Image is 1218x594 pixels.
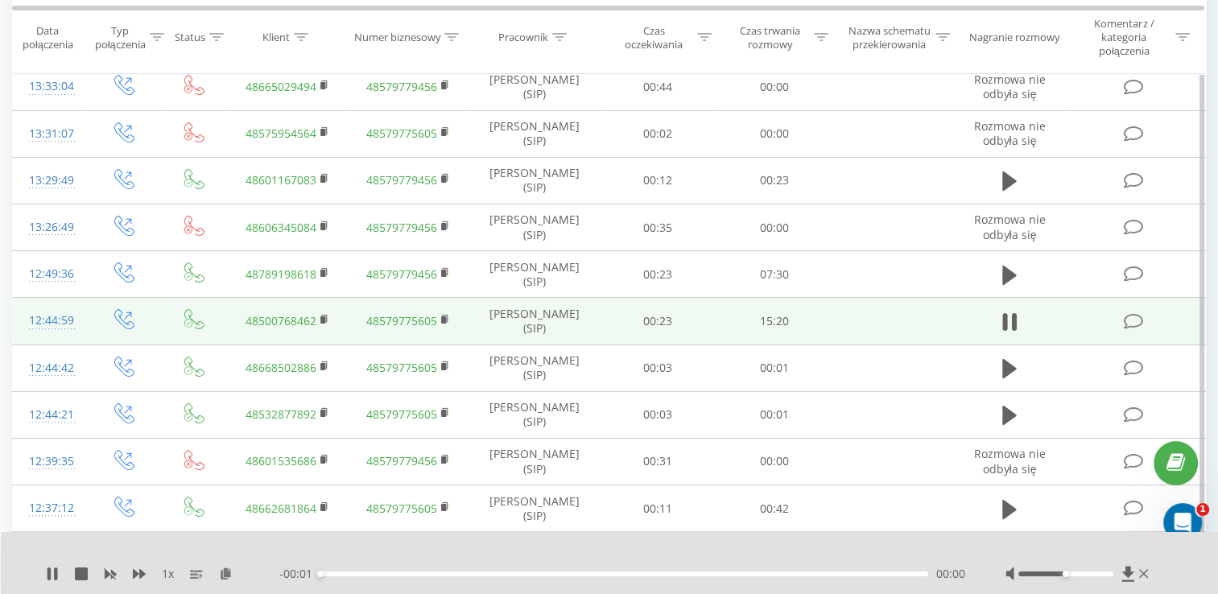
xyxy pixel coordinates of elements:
[246,266,316,282] a: 48789198618
[29,71,71,102] div: 13:33:04
[366,313,437,328] a: 48579775605
[1163,503,1202,542] iframe: Intercom live chat
[600,485,716,532] td: 00:11
[1077,17,1171,58] div: Komentarz / kategoria połączenia
[366,453,437,468] a: 48579779456
[600,110,716,157] td: 00:02
[716,204,832,251] td: 00:00
[614,23,694,51] div: Czas oczekiwania
[600,204,716,251] td: 00:35
[279,566,320,582] span: - 00:01
[246,360,316,375] a: 48668502886
[716,391,832,438] td: 00:01
[469,110,600,157] td: [PERSON_NAME] (SIP)
[29,118,71,150] div: 13:31:07
[366,266,437,282] a: 48579779456
[29,399,71,431] div: 12:44:21
[469,204,600,251] td: [PERSON_NAME] (SIP)
[600,344,716,391] td: 00:03
[973,72,1045,101] span: Rozmowa nie odbyła się
[162,566,174,582] span: 1 x
[973,118,1045,148] span: Rozmowa nie odbyła się
[353,31,440,44] div: Numer biznesowy
[246,406,316,422] a: 48532877892
[246,172,316,188] a: 48601167083
[847,23,931,51] div: Nazwa schematu przekierowania
[600,157,716,204] td: 00:12
[246,453,316,468] a: 48601535686
[366,501,437,516] a: 48579775605
[366,79,437,94] a: 48579779456
[469,344,600,391] td: [PERSON_NAME] (SIP)
[600,251,716,298] td: 00:23
[29,353,71,384] div: 12:44:42
[973,212,1045,241] span: Rozmowa nie odbyła się
[498,31,548,44] div: Pracownik
[366,172,437,188] a: 48579779456
[730,23,810,51] div: Czas trwania rozmowy
[13,23,83,51] div: Data połączenia
[246,126,316,141] a: 48575954564
[469,485,600,532] td: [PERSON_NAME] (SIP)
[366,220,437,235] a: 48579779456
[175,31,205,44] div: Status
[469,298,600,344] td: [PERSON_NAME] (SIP)
[29,446,71,477] div: 12:39:35
[95,23,146,51] div: Typ połączenia
[600,298,716,344] td: 00:23
[469,64,600,110] td: [PERSON_NAME] (SIP)
[29,258,71,290] div: 12:49:36
[246,220,316,235] a: 48606345084
[29,212,71,243] div: 13:26:49
[366,126,437,141] a: 48579775605
[366,360,437,375] a: 48579775605
[600,391,716,438] td: 00:03
[936,566,965,582] span: 00:00
[29,305,71,336] div: 12:44:59
[716,110,832,157] td: 00:00
[716,485,832,532] td: 00:42
[246,79,316,94] a: 48665029494
[469,251,600,298] td: [PERSON_NAME] (SIP)
[262,31,290,44] div: Klient
[1063,571,1069,577] div: Accessibility label
[1196,503,1209,516] span: 1
[246,313,316,328] a: 48500768462
[716,344,832,391] td: 00:01
[600,64,716,110] td: 00:44
[716,298,832,344] td: 15:20
[969,31,1060,44] div: Nagranie rozmowy
[317,571,324,577] div: Accessibility label
[469,391,600,438] td: [PERSON_NAME] (SIP)
[716,438,832,485] td: 00:00
[973,446,1045,476] span: Rozmowa nie odbyła się
[716,157,832,204] td: 00:23
[716,64,832,110] td: 00:00
[366,406,437,422] a: 48579775605
[716,251,832,298] td: 07:30
[469,438,600,485] td: [PERSON_NAME] (SIP)
[600,438,716,485] td: 00:31
[246,501,316,516] a: 48662681864
[469,157,600,204] td: [PERSON_NAME] (SIP)
[29,165,71,196] div: 13:29:49
[29,493,71,524] div: 12:37:12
